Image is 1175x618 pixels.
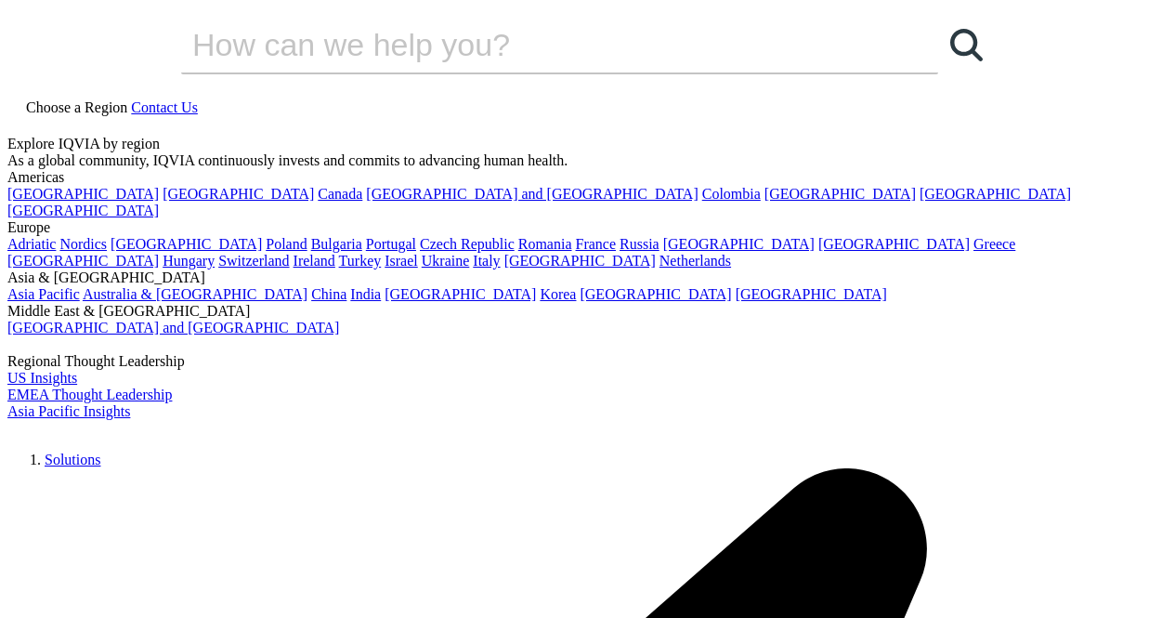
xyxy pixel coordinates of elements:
a: [GEOGRAPHIC_DATA] [7,186,159,202]
a: Czech Republic [420,236,515,252]
a: Portugal [366,236,416,252]
div: Regional Thought Leadership [7,353,1168,370]
a: Adriatic [7,236,56,252]
span: Choose a Region [26,99,127,115]
a: [GEOGRAPHIC_DATA] [111,236,262,252]
a: Australia & [GEOGRAPHIC_DATA] [83,286,307,302]
a: Contact Us [131,99,198,115]
a: Turkey [339,253,382,269]
a: India [350,286,381,302]
a: Solutions [45,452,100,467]
a: Italy [473,253,500,269]
a: Netherlands [659,253,731,269]
a: France [576,236,617,252]
div: Asia & [GEOGRAPHIC_DATA] [7,270,1168,286]
a: Greece [973,236,1015,252]
div: Europe [7,219,1168,236]
a: [GEOGRAPHIC_DATA] [663,236,815,252]
a: Ukraine [422,253,470,269]
a: Colombia [702,186,761,202]
a: Bulgaria [311,236,362,252]
a: Korea [540,286,576,302]
a: China [311,286,346,302]
div: Americas [7,169,1168,186]
a: Romania [518,236,572,252]
a: Ireland [294,253,335,269]
a: [GEOGRAPHIC_DATA] [736,286,887,302]
a: [GEOGRAPHIC_DATA] [7,203,159,218]
a: [GEOGRAPHIC_DATA] [920,186,1071,202]
input: Search [181,17,885,72]
div: Explore IQVIA by region [7,136,1168,152]
a: [GEOGRAPHIC_DATA] [764,186,916,202]
a: [GEOGRAPHIC_DATA] [818,236,970,252]
a: Asia Pacific Insights [7,403,130,419]
svg: Search [950,29,983,61]
a: [GEOGRAPHIC_DATA] [7,253,159,269]
a: Canada [318,186,362,202]
a: [GEOGRAPHIC_DATA] [504,253,656,269]
a: [GEOGRAPHIC_DATA] [163,186,314,202]
a: [GEOGRAPHIC_DATA] and [GEOGRAPHIC_DATA] [7,320,339,335]
a: Switzerland [218,253,289,269]
div: As a global community, IQVIA continuously invests and commits to advancing human health. [7,152,1168,169]
a: EMEA Thought Leadership [7,387,172,402]
a: Israel [385,253,418,269]
a: Poland [266,236,307,252]
a: Hungary [163,253,215,269]
a: Nordics [59,236,107,252]
div: Middle East & [GEOGRAPHIC_DATA] [7,303,1168,320]
a: US Insights [7,370,77,386]
a: [GEOGRAPHIC_DATA] [580,286,731,302]
a: [GEOGRAPHIC_DATA] [385,286,536,302]
a: [GEOGRAPHIC_DATA] and [GEOGRAPHIC_DATA] [366,186,698,202]
a: Russia [620,236,659,252]
a: Search [938,17,994,72]
a: Asia Pacific [7,286,80,302]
